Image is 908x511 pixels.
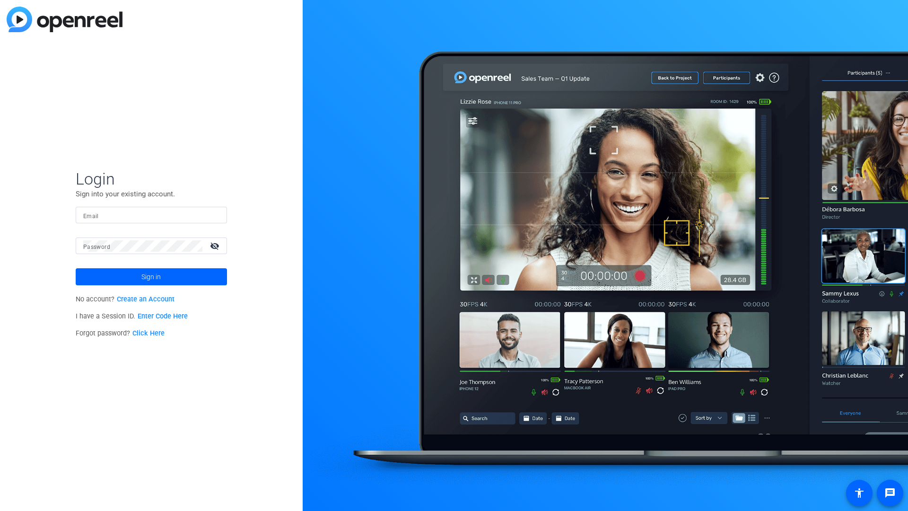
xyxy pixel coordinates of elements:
a: Click Here [132,329,165,337]
p: Sign into your existing account. [76,189,227,199]
mat-label: Password [83,244,110,250]
button: Sign in [76,268,227,285]
span: I have a Session ID. [76,312,188,320]
mat-label: Email [83,213,99,220]
span: Login [76,169,227,189]
a: Create an Account [117,295,175,303]
a: Enter Code Here [138,312,188,320]
mat-icon: visibility_off [204,239,227,253]
span: No account? [76,295,175,303]
mat-icon: message [884,487,896,499]
span: Sign in [141,265,161,289]
input: Enter Email Address [83,210,219,221]
mat-icon: accessibility [854,487,865,499]
span: Forgot password? [76,329,165,337]
img: blue-gradient.svg [7,7,122,32]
